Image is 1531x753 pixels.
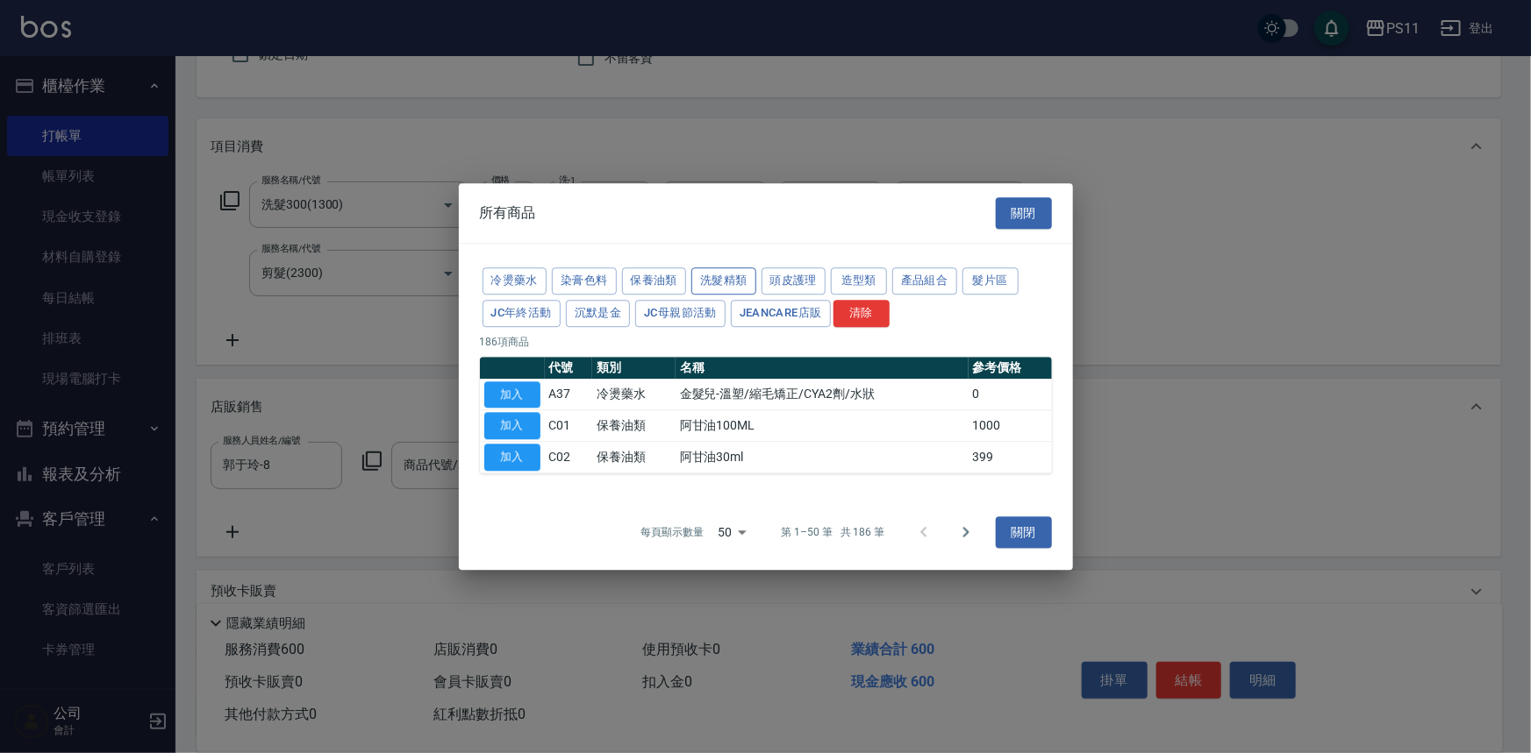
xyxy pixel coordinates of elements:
[969,379,1052,410] td: 0
[731,300,831,327] button: JeanCare店販
[484,413,540,440] button: 加入
[545,442,593,473] td: C02
[711,508,753,556] div: 50
[545,410,593,442] td: C01
[831,267,887,295] button: 造型類
[762,267,826,295] button: 頭皮護理
[833,300,890,327] button: 清除
[945,511,987,553] button: Go to next page
[691,267,756,295] button: 洗髮精類
[676,442,969,473] td: 阿甘油30ml
[996,516,1052,549] button: 關閉
[622,267,687,295] button: 保養油類
[483,300,561,327] button: JC年終活動
[635,300,726,327] button: JC母親節活動
[592,379,676,410] td: 冷燙藥水
[592,410,676,442] td: 保養油類
[566,300,631,327] button: 沉默是金
[676,379,969,410] td: 金髮兒-溫塑/縮毛矯正/CYA2劑/水狀
[969,410,1052,442] td: 1000
[892,267,957,295] button: 產品組合
[781,524,884,540] p: 第 1–50 筆 共 186 筆
[480,204,536,222] span: 所有商品
[552,267,617,295] button: 染膏色料
[676,357,969,380] th: 名稱
[676,410,969,442] td: 阿甘油100ML
[996,197,1052,230] button: 關閉
[969,357,1052,380] th: 參考價格
[592,442,676,473] td: 保養油類
[545,357,593,380] th: 代號
[483,267,547,295] button: 冷燙藥水
[969,442,1052,473] td: 399
[962,267,1019,295] button: 髮片區
[484,381,540,408] button: 加入
[545,379,593,410] td: A37
[484,444,540,471] button: 加入
[592,357,676,380] th: 類別
[480,334,1052,350] p: 186 項商品
[640,524,704,540] p: 每頁顯示數量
